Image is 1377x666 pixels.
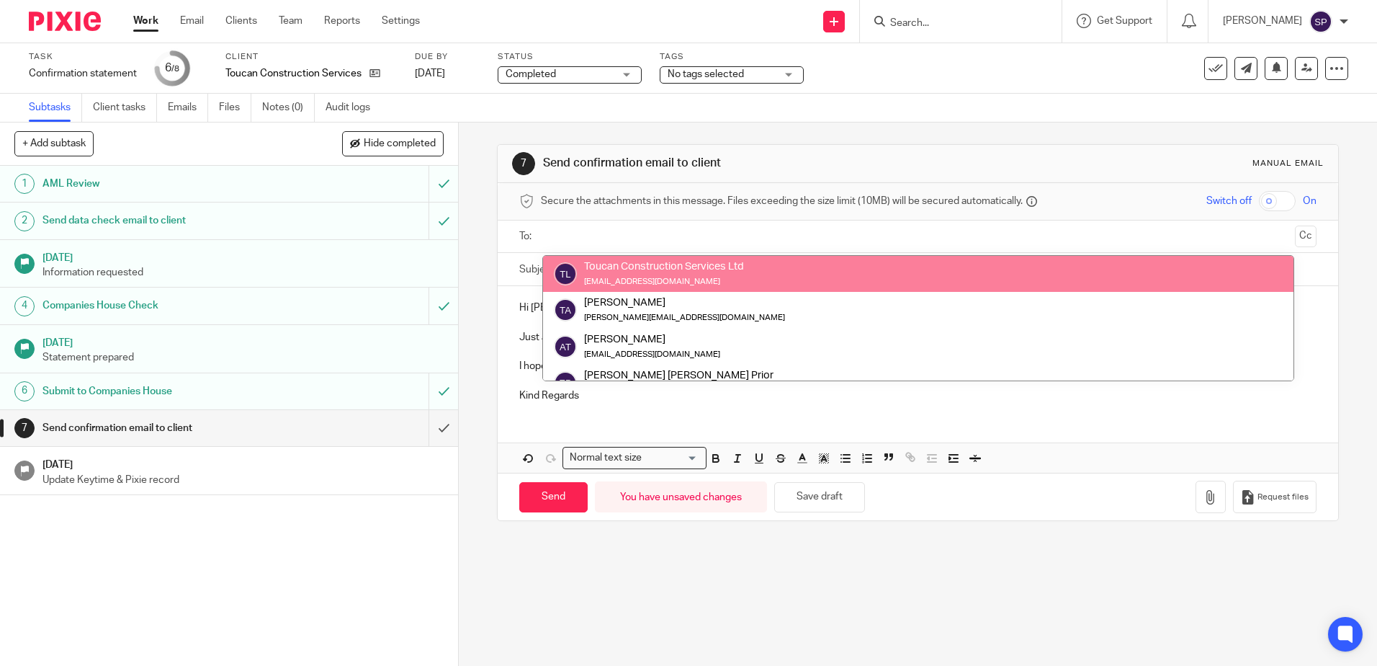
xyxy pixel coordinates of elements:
h1: [DATE] [42,332,444,350]
div: [PERSON_NAME] [584,296,785,310]
input: Send [519,482,588,513]
input: Search [889,17,1018,30]
label: Status [498,51,642,63]
p: Update Keytime & Pixie record [42,473,444,487]
span: No tags selected [668,69,744,79]
div: You have unsaved changes [595,481,767,512]
h1: AML Review [42,173,290,195]
a: Work [133,14,158,28]
a: Notes (0) [262,94,315,122]
div: [PERSON_NAME] [584,332,720,346]
span: Completed [506,69,556,79]
span: Secure the attachments in this message. Files exceeding the size limit (10MB) will be secured aut... [541,194,1023,208]
img: svg%3E [554,335,577,358]
p: Information requested [42,265,444,280]
p: Toucan Construction Services Ltd [225,66,362,81]
span: Get Support [1097,16,1152,26]
button: Save draft [774,482,865,513]
a: Emails [168,94,208,122]
label: Subject: [519,262,557,277]
small: /8 [171,65,179,73]
div: 7 [512,152,535,175]
a: Files [219,94,251,122]
div: [PERSON_NAME] [PERSON_NAME] Prior [584,368,773,383]
div: Toucan Construction Services Ltd [584,259,744,274]
p: Statement prepared [42,350,444,365]
div: 2 [14,211,35,231]
span: Hide completed [364,138,436,150]
img: svg%3E [554,371,577,394]
div: Search for option [562,447,707,469]
div: 1 [14,174,35,194]
div: Confirmation statement [29,66,137,81]
span: [DATE] [415,68,445,79]
img: svg%3E [554,298,577,321]
p: [PERSON_NAME] [1223,14,1302,28]
button: Hide completed [342,131,444,156]
h1: [DATE] [42,247,444,265]
div: 6 [165,60,179,76]
label: Client [225,51,397,63]
p: Kind Regards [519,388,1316,403]
h1: Submit to Companies House [42,381,290,402]
label: Due by [415,51,480,63]
span: Normal text size [566,450,645,466]
label: Tags [660,51,804,63]
a: Team [279,14,302,28]
small: [PERSON_NAME][EMAIL_ADDRESS][DOMAIN_NAME] [584,314,785,321]
label: Task [29,51,137,63]
small: [EMAIL_ADDRESS][DOMAIN_NAME] [584,350,720,358]
h1: Send data check email to client [42,210,290,231]
img: Pixie [29,12,101,31]
a: Settings [382,14,420,28]
a: Subtasks [29,94,82,122]
div: Manual email [1252,158,1324,169]
span: Request files [1257,492,1309,503]
span: Switch off [1206,194,1252,208]
a: Audit logs [326,94,381,122]
input: Search for option [646,450,698,466]
a: Email [180,14,204,28]
button: + Add subtask [14,131,94,156]
div: 6 [14,381,35,401]
p: I hope you get your laptop sorted! [519,359,1316,373]
h1: Send confirmation email to client [42,417,290,439]
h1: Send confirmation email to client [543,156,948,171]
span: On [1303,194,1317,208]
a: Client tasks [93,94,157,122]
a: Reports [324,14,360,28]
h1: [DATE] [42,454,444,472]
div: 4 [14,296,35,316]
h1: Companies House Check [42,295,290,316]
a: Clients [225,14,257,28]
small: [EMAIL_ADDRESS][DOMAIN_NAME] [584,277,720,285]
div: 7 [14,418,35,438]
p: Hi [PERSON_NAME] [519,301,1316,315]
label: To: [519,229,535,244]
img: svg%3E [1309,10,1332,33]
p: Just a quick email to confirm that your Confirmation Statement has been filed with Companies House. [519,330,1316,345]
img: svg%3E [554,262,577,285]
button: Cc [1295,226,1317,247]
button: Request files [1233,481,1317,513]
